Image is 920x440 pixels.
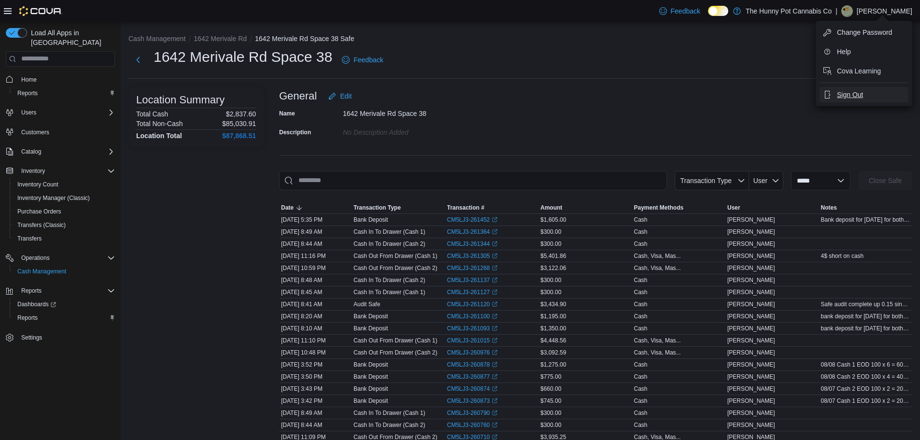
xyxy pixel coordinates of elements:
p: | [835,5,837,17]
svg: External link [492,410,497,416]
button: Home [2,72,119,86]
span: [PERSON_NAME] [727,312,775,320]
div: Cash [634,312,648,320]
div: [DATE] 11:10 PM [279,335,352,346]
div: [DATE] 8:20 AM [279,311,352,322]
img: Cova [19,6,62,16]
button: 1642 Merivale Rd Space 38 Safe [255,35,354,43]
span: User [753,177,768,185]
span: Bank deposit for [DATE] for both POS 100x2 50x7 20x52 10x1 5x1 [821,216,911,224]
span: [PERSON_NAME] [727,228,775,236]
button: Catalog [2,145,119,158]
a: CM5LJ3-261268External link [447,264,498,272]
span: [PERSON_NAME] [727,325,775,332]
a: CM5LJ3-260878External link [447,361,498,369]
div: Rehan Bhatti [841,5,853,17]
svg: External link [492,434,497,440]
a: CM5LJ3-261100External link [447,312,498,320]
a: Feedback [655,1,704,21]
span: Safe audit complete up 0.15 since last audit. USD retain 246.00 [821,300,911,308]
svg: External link [492,350,497,355]
div: Cash, Visa, Mas... [634,264,681,272]
nav: An example of EuiBreadcrumbs [128,34,912,45]
button: User [725,202,819,213]
a: Reports [14,312,42,324]
h6: Total Cash [136,110,168,118]
h4: Location Total [136,132,182,140]
p: $2,837.60 [226,110,256,118]
span: 08/07 Cash 1 EOD 100 x 2 = 200 50 x 6 = 300 20 x 11 = 220 10 x 2 = 20 5 x 1 = 5 = 745.00 - [PERSO... [821,397,911,405]
span: Transaction Type [680,177,732,185]
span: [PERSON_NAME] [727,409,775,417]
span: Inventory Count [17,181,58,188]
a: Transfers (Classic) [14,219,70,231]
svg: External link [492,289,497,295]
p: $85,030.91 [222,120,256,128]
span: $775.00 [540,373,561,381]
span: [PERSON_NAME] [727,216,775,224]
p: Cash Out From Drawer (Cash 2) [354,264,437,272]
p: Audit Safe [354,300,380,308]
div: 1642 Merivale Rd Space 38 [343,106,472,117]
button: Transfers [10,232,119,245]
p: Bank Deposit [354,385,388,393]
span: $300.00 [540,421,561,429]
p: Cash In To Drawer (Cash 1) [354,228,425,236]
span: bank deposit for [DATE] for both POS 100x2 50x10 20x32 10x1 [821,325,911,332]
button: Reports [10,86,119,100]
a: Purchase Orders [14,206,65,217]
span: Settings [21,334,42,341]
span: [PERSON_NAME] [727,240,775,248]
div: [DATE] 3:43 PM [279,383,352,395]
div: No Description added [343,125,472,136]
span: Purchase Orders [17,208,61,215]
span: [PERSON_NAME] [727,252,775,260]
a: Inventory Count [14,179,62,190]
span: Inventory [17,165,115,177]
a: Home [17,74,41,85]
span: [PERSON_NAME] [727,337,775,344]
span: [PERSON_NAME] [727,349,775,356]
span: Transfers [17,235,42,242]
svg: External link [492,326,497,331]
div: [DATE] 8:45 AM [279,286,352,298]
h6: Total Non-Cash [136,120,183,128]
span: $660.00 [540,385,561,393]
a: CM5LJ3-261137External link [447,276,498,284]
div: [DATE] 8:41 AM [279,298,352,310]
h1: 1642 Merivale Rd Space 38 [154,47,332,67]
input: This is a search bar. As you type, the results lower in the page will automatically filter. [279,171,667,190]
a: Customers [17,127,53,138]
p: Cash Out From Drawer (Cash 2) [354,349,437,356]
div: [DATE] 8:49 AM [279,226,352,238]
span: $300.00 [540,228,561,236]
span: [PERSON_NAME] [727,385,775,393]
p: Cash Out From Drawer (Cash 1) [354,252,437,260]
div: [DATE] 3:42 PM [279,395,352,407]
svg: External link [492,398,497,404]
span: Date [281,204,294,212]
a: CM5LJ3-261127External link [447,288,498,296]
span: Home [21,76,37,84]
span: 08/08 Cash 2 EOD 100 x 4 = 400 50 x 1 = 50 20 x 16 = 320 5 x 1 = 5 = 775 - [PERSON_NAME] [821,373,911,381]
span: Dashboards [17,300,56,308]
span: $4,448.56 [540,337,566,344]
span: Feedback [354,55,383,65]
p: Bank Deposit [354,397,388,405]
span: Transaction # [447,204,484,212]
svg: External link [492,217,497,223]
button: Amount [538,202,632,213]
button: Transaction # [445,202,539,213]
span: Cova Learning [837,66,881,76]
div: [DATE] 8:44 AM [279,419,352,431]
p: [PERSON_NAME] [857,5,912,17]
span: [PERSON_NAME] [727,373,775,381]
span: Transfers (Classic) [17,221,66,229]
span: Inventory Count [14,179,115,190]
p: Cash In To Drawer (Cash 1) [354,288,425,296]
p: Bank Deposit [354,361,388,369]
p: Cash In To Drawer (Cash 2) [354,240,425,248]
span: $300.00 [540,276,561,284]
h4: $87,868.51 [222,132,256,140]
